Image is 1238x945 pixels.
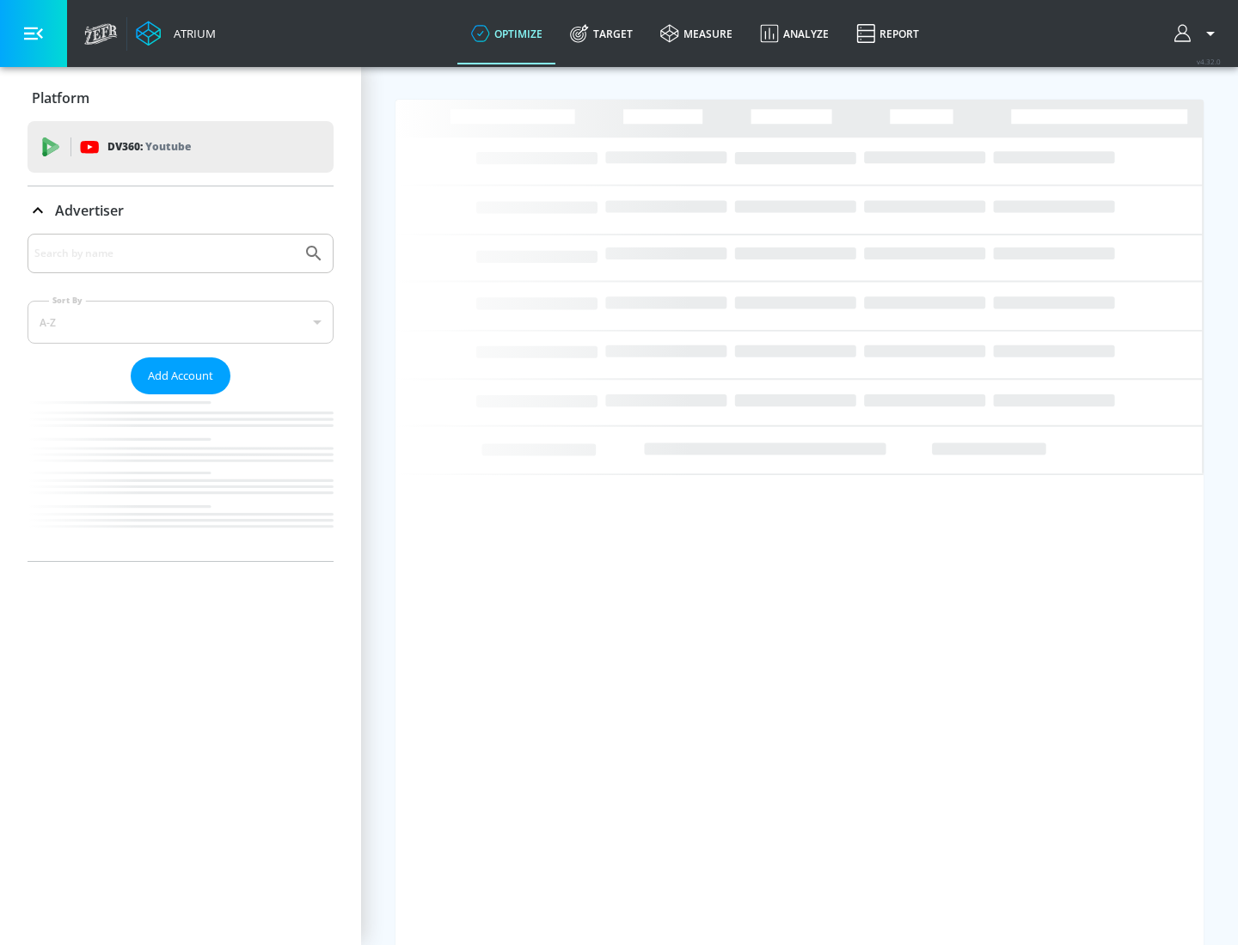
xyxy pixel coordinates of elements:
[28,186,334,235] div: Advertiser
[167,26,216,41] div: Atrium
[746,3,843,64] a: Analyze
[28,301,334,344] div: A-Z
[148,366,213,386] span: Add Account
[28,74,334,122] div: Platform
[107,137,191,156] p: DV360:
[136,21,216,46] a: Atrium
[55,201,124,220] p: Advertiser
[647,3,746,64] a: measure
[457,3,556,64] a: optimize
[28,121,334,173] div: DV360: Youtube
[32,88,89,107] p: Platform
[843,3,933,64] a: Report
[1197,57,1221,66] span: v 4.32.0
[49,295,86,306] label: Sort By
[145,137,191,155] p: Youtube
[131,357,230,394] button: Add Account
[556,3,647,64] a: Target
[28,234,334,561] div: Advertiser
[28,394,334,561] nav: list of Advertiser
[34,242,295,265] input: Search by name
